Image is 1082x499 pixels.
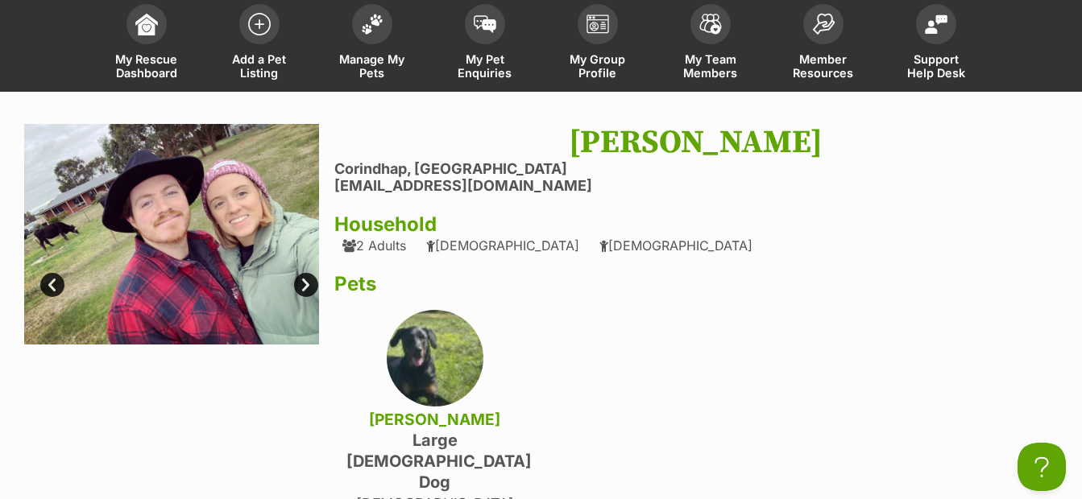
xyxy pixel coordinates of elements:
[699,14,722,35] img: team-members-icon-5396bd8760b3fe7c0b43da4ab00e1e3bb1a5d9ba89233759b79545d2d3fc5d0d.svg
[387,310,483,406] img: mb1he0ikvsib8nkhgbku.jpg
[334,178,1058,195] li: [EMAIL_ADDRESS][DOMAIN_NAME]
[562,52,634,80] span: My Group Profile
[342,238,406,253] div: 2 Adults
[474,15,496,33] img: pet-enquiries-icon-7e3ad2cf08bfb03b45e93fb7055b45f3efa6380592205ae92323e6603595dc1f.svg
[346,430,524,493] h4: large [DEMOGRAPHIC_DATA] Dog
[599,238,752,253] div: [DEMOGRAPHIC_DATA]
[334,273,1058,295] h3: Pets
[294,273,318,297] a: Next
[812,13,835,35] img: member-resources-icon-8e73f808a243e03378d46382f2149f9095a855e16c252ad45f914b54edf8863c.svg
[334,213,1058,236] h3: Household
[674,52,747,80] span: My Team Members
[449,52,521,80] span: My Pet Enquiries
[223,52,296,80] span: Add a Pet Listing
[110,52,183,80] span: My Rescue Dashboard
[334,124,1058,161] h1: [PERSON_NAME]
[925,14,947,34] img: help-desk-icon-fdf02630f3aa405de69fd3d07c3f3aa587a6932b1a1747fa1d2bba05be0121f9.svg
[334,161,1058,178] li: Corindhap, [GEOGRAPHIC_DATA]
[135,13,158,35] img: dashboard-icon-eb2f2d2d3e046f16d808141f083e7271f6b2e854fb5c12c21221c1fb7104beca.svg
[587,14,609,34] img: group-profile-icon-3fa3cf56718a62981997c0bc7e787c4b2cf8bcc04b72c1350f741eb67cf2f40e.svg
[1018,443,1066,491] iframe: Help Scout Beacon - Open
[248,13,271,35] img: add-pet-listing-icon-0afa8454b4691262ce3f59096e99ab1cd57d4a30225e0717b998d2c9b9846f56.svg
[346,409,524,430] h4: [PERSON_NAME]
[336,52,408,80] span: Manage My Pets
[787,52,860,80] span: Member Resources
[40,273,64,297] a: Prev
[361,14,383,35] img: manage-my-pets-icon-02211641906a0b7f246fdf0571729dbe1e7629f14944591b6c1af311fb30b64b.svg
[24,124,319,344] img: sv186nzzzbkivg3ctbr6.jpg
[426,238,579,253] div: [DEMOGRAPHIC_DATA]
[900,52,972,80] span: Support Help Desk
